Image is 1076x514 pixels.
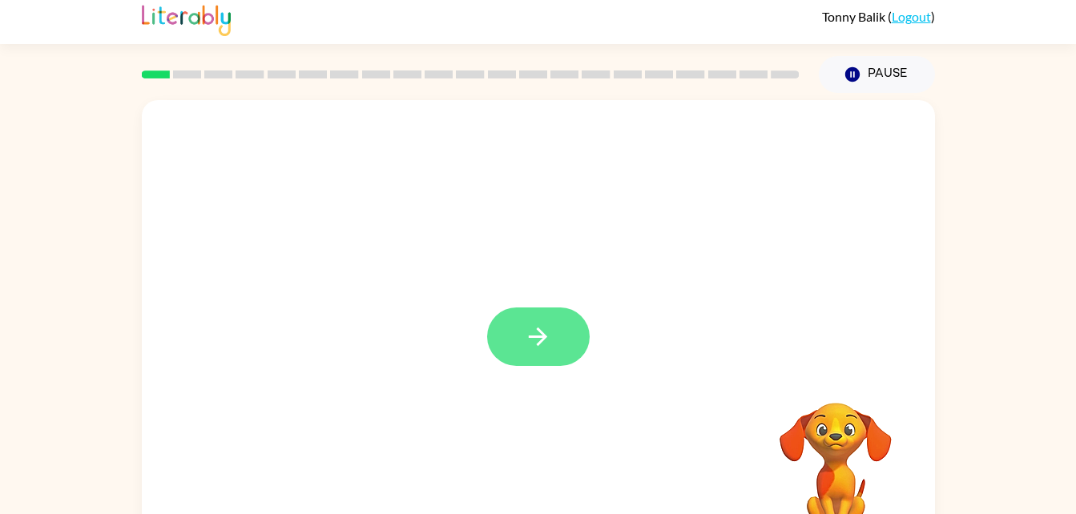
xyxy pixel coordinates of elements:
span: Tonny Balik [822,9,888,24]
button: Pause [819,56,935,93]
div: ( ) [822,9,935,24]
a: Logout [892,9,931,24]
img: Literably [142,1,231,36]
